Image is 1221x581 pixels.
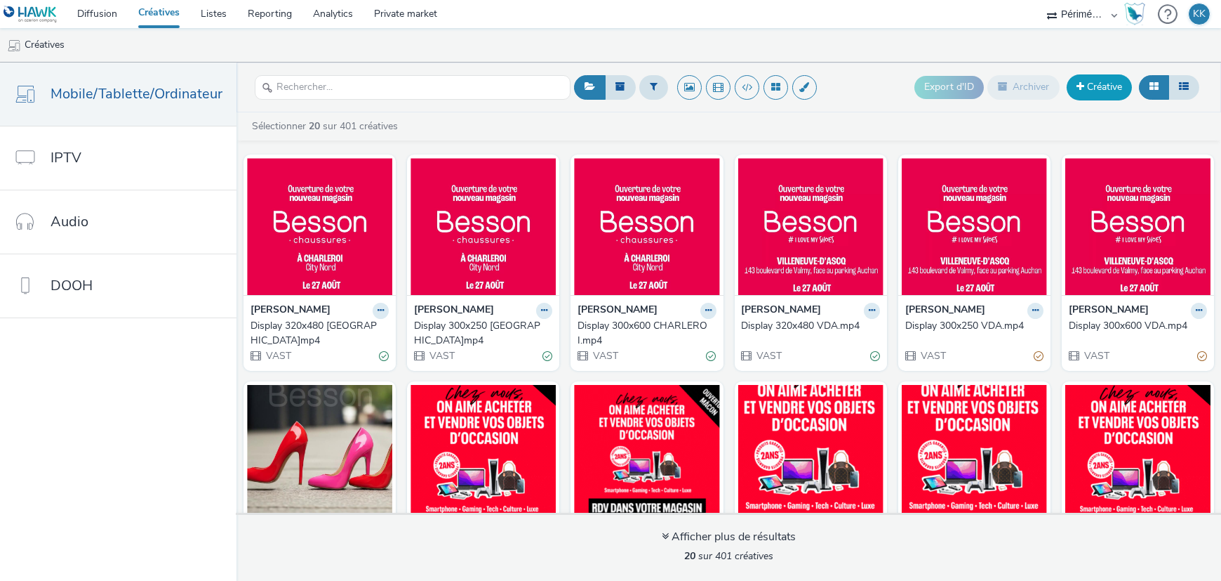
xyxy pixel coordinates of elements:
div: Partiellement valide [1034,349,1043,364]
img: Easy Cash Display (300 x 600 px).gif visual [902,385,1047,522]
span: sur 401 créatives [684,549,773,563]
span: VAST [919,349,946,363]
div: Valide [707,349,716,364]
a: Sélectionner sur 401 créatives [251,119,403,133]
div: Valide [870,349,880,364]
div: Display 320x480 [GEOGRAPHIC_DATA]mp4 [251,319,383,348]
strong: [PERSON_NAME] [742,303,822,319]
img: Display 300x600 CHARLEROI.mp4 visual [574,158,719,295]
strong: [PERSON_NAME] [414,303,494,319]
a: Display 300x600 CHARLEROI.mp4 [578,319,716,348]
span: Mobile/Tablette/Ordinateur [51,84,222,104]
strong: 20 [684,549,695,563]
span: VAST [592,349,618,363]
a: Display 320x480 [GEOGRAPHIC_DATA]mp4 [251,319,389,348]
img: Display 320x480 Charleroi.mp4 visual [247,158,392,295]
button: Archiver [987,75,1060,99]
a: Hawk Academy [1124,3,1151,25]
div: Display 300x250 [GEOGRAPHIC_DATA]mp4 [414,319,547,348]
img: Display 300x600 VDA.mp4 visual [1065,158,1210,295]
span: IPTV [51,148,81,168]
span: VAST [1083,349,1109,363]
span: VAST [428,349,455,363]
div: Display 320x480 VDA.mp4 [742,319,874,333]
img: Hawk Academy [1124,3,1145,25]
img: 300x250px.gif visual [574,385,719,522]
strong: 20 [309,119,320,133]
a: Display 300x250 [GEOGRAPHIC_DATA]mp4 [414,319,552,348]
img: Display 320x480 VDA.mp4 visual [738,158,883,295]
span: DOOH [51,275,93,296]
img: Easy Cash Display (300 x 600 px).gif visual [738,385,883,522]
span: Audio [51,211,88,232]
strong: [PERSON_NAME] [578,303,658,319]
div: KK [1193,4,1206,25]
button: Liste [1168,75,1199,99]
div: Valide [379,349,389,364]
img: Display 300x250 VDA.mp4 visual [902,158,1047,295]
button: Grille [1139,75,1169,99]
span: VAST [756,349,782,363]
div: Display 300x600 CHARLEROI.mp4 [578,319,710,348]
button: Export d'ID [914,76,984,98]
img: Easy Cash Display (320 x 480 px).gif visual [411,385,556,522]
div: Display 300x600 VDA.mp4 [1069,319,1201,333]
div: Valide [542,349,552,364]
a: Display 320x480 VDA.mp4 [742,319,880,333]
a: Display 300x250 VDA.mp4 [905,319,1043,333]
a: Créative [1067,74,1132,100]
div: Partiellement valide [1197,349,1207,364]
strong: [PERSON_NAME] [905,303,985,319]
strong: [PERSON_NAME] [251,303,331,319]
div: Afficher plus de résultats [662,529,796,545]
img: Easy Cash Display (320 x 480 px).gif visual [1065,385,1210,522]
img: besson test visual [247,385,392,522]
input: Rechercher... [255,75,571,100]
img: mobile [7,39,21,53]
span: VAST [265,349,291,363]
img: undefined Logo [4,6,58,23]
strong: [PERSON_NAME] [1069,303,1149,319]
img: Display 300x250 Charleroi.mp4 visual [411,158,556,295]
a: Display 300x600 VDA.mp4 [1069,319,1207,333]
div: Display 300x250 VDA.mp4 [905,319,1038,333]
